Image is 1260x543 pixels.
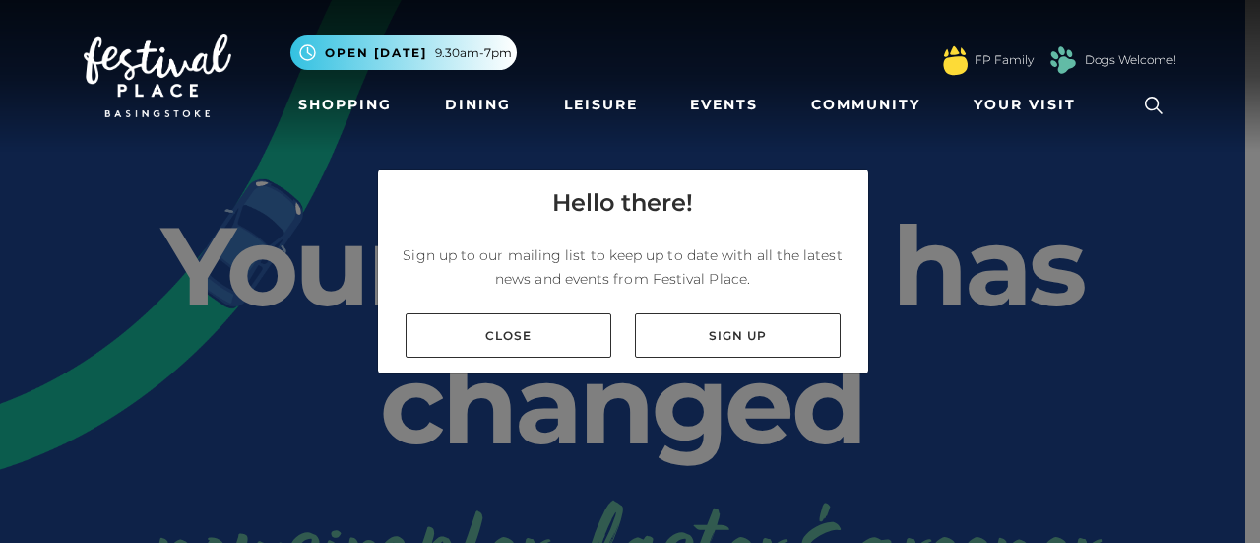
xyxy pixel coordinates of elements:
span: Open [DATE] [325,44,427,62]
a: Events [682,87,766,123]
span: 9.30am-7pm [435,44,512,62]
span: Your Visit [974,95,1076,115]
button: Open [DATE] 9.30am-7pm [290,35,517,70]
a: Close [406,313,611,358]
a: Your Visit [966,87,1094,123]
h4: Hello there! [552,185,693,221]
img: Festival Place Logo [84,34,231,117]
a: Dogs Welcome! [1085,51,1176,69]
a: Sign up [635,313,841,358]
a: Leisure [556,87,646,123]
a: Shopping [290,87,400,123]
a: Community [803,87,928,123]
a: FP Family [975,51,1034,69]
a: Dining [437,87,519,123]
p: Sign up to our mailing list to keep up to date with all the latest news and events from Festival ... [394,243,852,291]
